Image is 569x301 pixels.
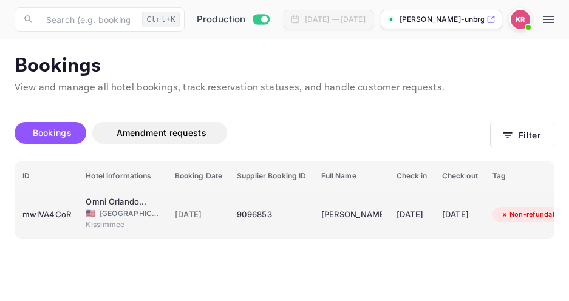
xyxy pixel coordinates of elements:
[230,161,313,191] th: Supplier Booking ID
[86,219,146,230] span: Kissimmee
[39,7,137,32] input: Search (e.g. bookings, documentation)
[435,161,485,191] th: Check out
[400,14,484,25] p: [PERSON_NAME]-unbrg.[PERSON_NAME]...
[442,205,478,225] div: [DATE]
[142,12,180,27] div: Ctrl+K
[511,10,530,29] img: Kobus Roux
[22,205,71,225] div: mwlVA4CoR
[78,161,167,191] th: Hotel informations
[100,208,160,219] span: [GEOGRAPHIC_DATA]
[15,122,490,144] div: account-settings tabs
[117,127,206,138] span: Amendment requests
[175,208,223,222] span: [DATE]
[321,205,382,225] div: Steve Jamison
[305,14,366,25] div: [DATE] — [DATE]
[314,161,389,191] th: Full Name
[389,161,435,191] th: Check in
[15,54,554,78] p: Bookings
[237,205,306,225] div: 9096853
[15,81,554,95] p: View and manage all hotel bookings, track reservation statuses, and handle customer requests.
[197,13,246,27] span: Production
[397,205,428,225] div: [DATE]
[15,161,78,191] th: ID
[490,123,554,147] button: Filter
[86,196,146,208] div: Omni Orlando Resort at ChampionsGate
[86,209,95,217] span: United States of America
[33,127,72,138] span: Bookings
[168,161,230,191] th: Booking Date
[192,13,274,27] div: Switch to Sandbox mode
